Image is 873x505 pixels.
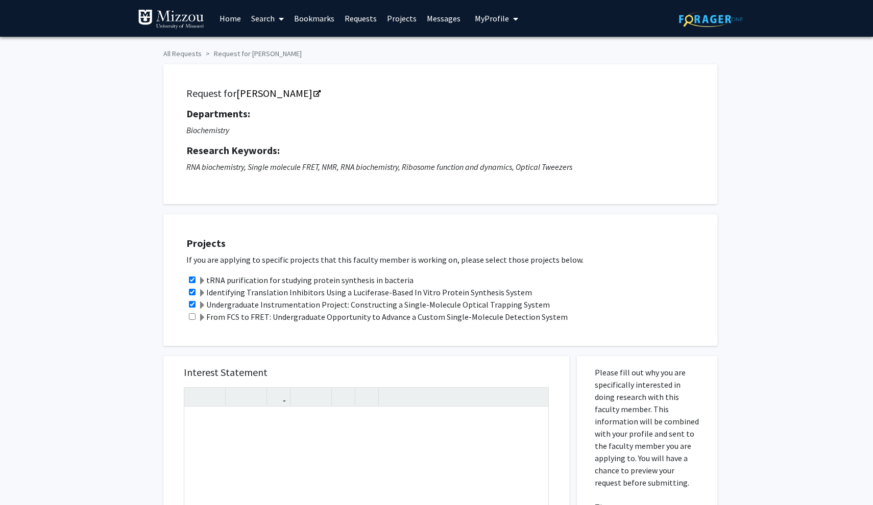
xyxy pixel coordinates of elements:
span: My Profile [475,13,509,23]
strong: Departments: [186,107,250,120]
a: Projects [382,1,422,36]
a: Opens in a new tab [236,87,320,99]
h5: Request for [186,87,694,99]
iframe: Chat [8,459,43,497]
h5: Interest Statement [184,366,549,378]
p: If you are applying to specific projects that this faculty member is working on, please select th... [186,254,707,266]
img: ForagerOne Logo [679,11,743,27]
label: Undergraduate Instrumentation Project: Constructing a Single-Molecule Optical Trapping System [198,298,550,311]
a: Requests [339,1,382,36]
button: Link [270,388,287,406]
label: From FCS to FRET: Undergraduate Opportunity to Advance a Custom Single-Molecule Detection System [198,311,568,323]
i: Biochemistry [186,125,229,135]
i: RNA biochemistry, Single molecule FRET, NMR, RNA biochemistry, Ribosome function and dynamics, Op... [186,162,572,172]
button: Fullscreen [528,388,546,406]
button: Strong (Ctrl + B) [187,388,205,406]
button: Remove format [334,388,352,406]
button: Ordered list [311,388,329,406]
button: Subscript [246,388,264,406]
button: Unordered list [293,388,311,406]
a: Messages [422,1,466,36]
img: University of Missouri Logo [138,9,204,30]
button: Superscript [228,388,246,406]
button: Insert horizontal rule [358,388,376,406]
a: Home [214,1,246,36]
button: Emphasis (Ctrl + I) [205,388,223,406]
strong: Research Keywords: [186,144,280,157]
strong: Projects [186,237,226,249]
label: Identifying Translation Inhibitors Using a Luciferase-Based In Vitro Protein Synthesis System [198,286,532,298]
li: Request for [PERSON_NAME] [202,48,302,59]
label: tRNA purification for studying protein synthesis in bacteria [198,274,414,286]
a: Search [246,1,289,36]
a: All Requests [163,49,202,58]
a: Bookmarks [289,1,339,36]
ol: breadcrumb [163,44,710,59]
